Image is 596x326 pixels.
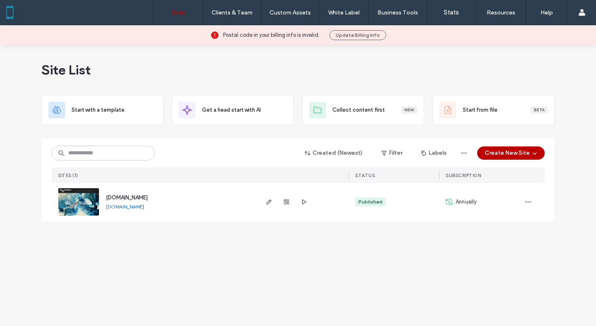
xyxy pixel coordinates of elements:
[444,9,459,16] label: Stats
[19,6,36,13] span: Help
[433,95,555,125] div: Start from fileBeta
[477,146,545,160] button: Create New Site
[172,95,294,125] div: Get a head start with AI
[298,146,370,160] button: Created (Newest)
[269,9,311,16] label: Custom Assets
[373,146,411,160] button: Filter
[202,106,261,114] span: Get a head start with AI
[106,194,148,201] a: [DOMAIN_NAME]
[41,95,163,125] div: Start with a template
[58,173,78,178] span: SITES (1)
[531,106,548,114] div: Beta
[41,62,91,78] span: Site List
[72,106,125,114] span: Start with a template
[358,198,382,206] div: Published
[446,173,481,178] span: SUBSCRIPTION
[223,31,320,39] span: Postal code in your billing info is invalid.
[463,106,497,114] span: Start from file
[377,9,418,16] label: Business Tools
[302,95,424,125] div: Collect content firstNew
[171,9,185,16] label: Sites
[414,146,454,160] button: Labels
[355,173,375,178] span: STATUS
[401,106,417,114] div: New
[211,9,252,16] label: Clients & Team
[106,204,144,210] a: [DOMAIN_NAME]
[541,9,553,16] label: Help
[328,9,360,16] label: White Label
[487,9,515,16] label: Resources
[329,30,386,40] button: Update Billing Info
[456,198,477,206] span: Annually
[332,106,385,114] span: Collect content first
